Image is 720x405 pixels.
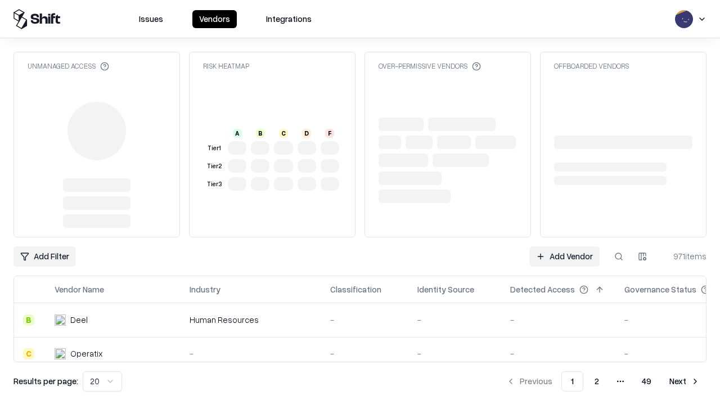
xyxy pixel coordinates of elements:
div: Deel [70,314,88,326]
div: - [190,348,312,359]
div: Identity Source [417,283,474,295]
div: Vendor Name [55,283,104,295]
div: Over-Permissive Vendors [379,61,481,71]
div: - [510,348,606,359]
div: Detected Access [510,283,575,295]
div: - [330,348,399,359]
div: C [279,129,288,138]
img: Operatix [55,348,66,359]
button: 2 [586,371,608,391]
div: Governance Status [624,283,696,295]
div: Unmanaged Access [28,61,109,71]
div: Offboarded Vendors [554,61,629,71]
div: C [23,348,34,359]
button: 1 [561,371,583,391]
button: Add Filter [13,246,76,267]
div: Industry [190,283,220,295]
div: - [417,348,492,359]
nav: pagination [499,371,706,391]
div: D [302,129,311,138]
p: Results per page: [13,375,78,387]
div: Risk Heatmap [203,61,249,71]
a: Add Vendor [529,246,600,267]
div: Classification [330,283,381,295]
div: F [325,129,334,138]
div: - [417,314,492,326]
div: - [330,314,399,326]
div: - [510,314,606,326]
img: Deel [55,314,66,326]
div: Human Resources [190,314,312,326]
div: A [233,129,242,138]
button: Vendors [192,10,237,28]
div: Tier 1 [205,143,223,153]
div: Operatix [70,348,102,359]
div: Tier 3 [205,179,223,189]
button: 49 [633,371,660,391]
div: B [256,129,265,138]
div: Tier 2 [205,161,223,171]
button: Next [663,371,706,391]
button: Issues [132,10,170,28]
button: Integrations [259,10,318,28]
div: B [23,314,34,326]
div: 971 items [661,250,706,262]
